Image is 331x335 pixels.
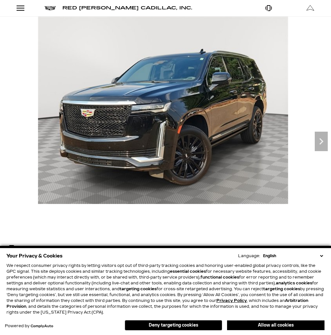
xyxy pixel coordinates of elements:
[6,263,325,315] p: We respect consumer privacy rights by letting visitors opt out of third-party tracking cookies an...
[315,132,328,151] div: Next
[5,240,46,256] div: (36) Photos
[261,253,325,259] select: Language Select
[120,287,157,291] strong: targeting cookies
[276,281,312,285] strong: analytics cookies
[62,6,192,10] a: Red [PERSON_NAME] Cadillac, Inc.
[45,6,56,10] img: Cadillac logo
[62,5,192,11] span: Red [PERSON_NAME] Cadillac, Inc.
[227,320,325,330] button: Allow all cookies
[5,324,53,328] div: Powered by
[170,269,206,274] strong: essential cookies
[31,324,53,328] a: ComplyAuto
[216,298,247,303] a: Privacy Policy
[125,320,222,330] button: Deny targeting cookies
[238,254,260,258] div: Language:
[200,275,239,280] strong: functional cookies
[6,251,63,260] span: Your Privacy & Cookies
[263,287,300,291] strong: targeting cookies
